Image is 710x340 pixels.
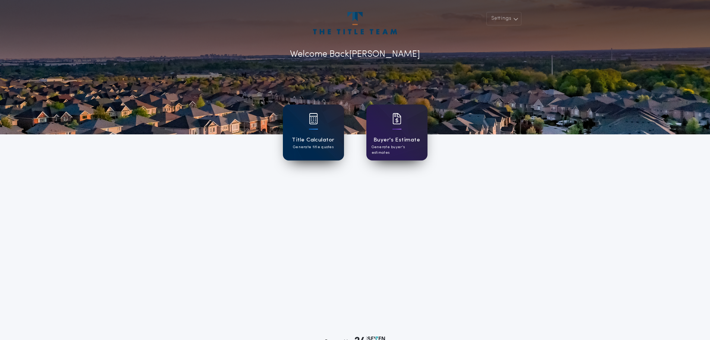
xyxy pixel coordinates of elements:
h1: Title Calculator [292,136,334,144]
img: card icon [309,113,318,124]
p: Generate buyer's estimates [372,144,422,156]
h1: Buyer's Estimate [373,136,420,144]
img: account-logo [313,12,397,34]
p: Generate title quotes [293,144,334,150]
a: card iconTitle CalculatorGenerate title quotes [283,105,344,160]
img: card icon [392,113,401,124]
a: card iconBuyer's EstimateGenerate buyer's estimates [366,105,427,160]
button: Settings [486,12,521,25]
p: Welcome Back [PERSON_NAME] [290,48,420,61]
